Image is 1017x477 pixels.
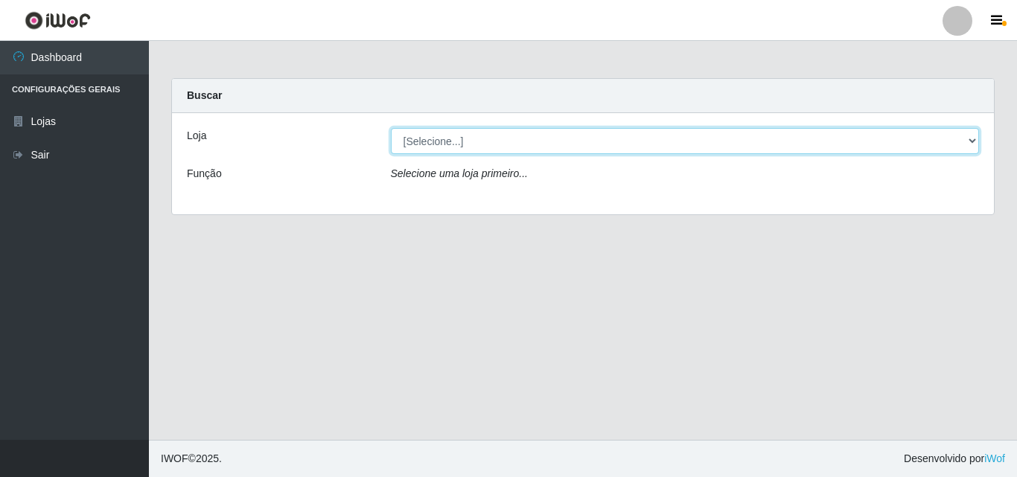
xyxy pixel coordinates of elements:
[391,167,528,179] i: Selecione uma loja primeiro...
[187,166,222,182] label: Função
[187,89,222,101] strong: Buscar
[984,452,1005,464] a: iWof
[25,11,91,30] img: CoreUI Logo
[187,128,206,144] label: Loja
[161,452,188,464] span: IWOF
[904,451,1005,467] span: Desenvolvido por
[161,451,222,467] span: © 2025 .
